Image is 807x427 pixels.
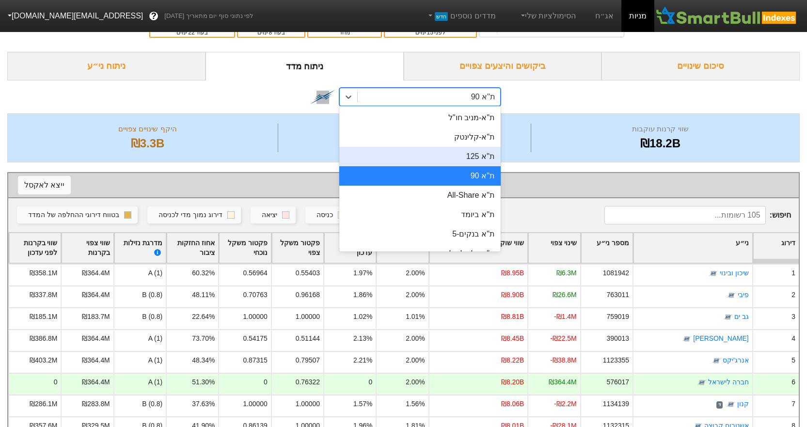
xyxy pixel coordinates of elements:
div: ת''א ביומד [339,205,501,224]
div: Toggle SortBy [528,233,580,263]
div: ₪358.1M [30,268,57,278]
input: 105 רשומות... [604,206,766,224]
div: 2.00% [406,377,425,387]
div: ₪8.45B [501,333,524,344]
span: 22 [188,29,194,36]
span: חדש [435,12,448,21]
div: 1.00000 [243,312,267,322]
div: 1081942 [603,268,629,278]
img: tase link [727,291,736,300]
div: 1.56% [406,399,425,409]
div: 2.00% [406,355,425,365]
div: 0.76322 [296,377,320,387]
div: B (0.8) [113,395,166,416]
a: הסימולציות שלי [515,6,580,26]
div: היקף שינויים צפויים [20,124,275,135]
div: בעוד ימים [155,28,229,37]
div: 0.51144 [296,333,320,344]
div: לפני ימים [390,28,471,37]
div: ₪283.8M [82,399,110,409]
div: 0 [54,377,58,387]
div: ת''א 125 [339,147,501,166]
div: 576017 [607,377,629,387]
div: בעוד ימים [243,28,300,37]
span: ? [151,10,157,23]
a: פיבי [738,291,749,299]
div: Toggle SortBy [753,233,799,263]
div: A (1) [113,264,166,285]
div: ₪8.06B [501,399,524,409]
div: ₪364.4M [82,268,110,278]
div: כניסה [316,210,333,221]
div: 3 [791,312,795,322]
div: 1123355 [603,355,629,365]
div: 48.11% [192,290,215,300]
div: שינוי צפוי לפי נייר ערך [18,178,789,192]
a: [PERSON_NAME] [693,335,748,343]
div: 2.13% [353,333,372,344]
div: 1 [791,268,795,278]
button: בטווח דירוגי ההחלפה של המדד [17,206,138,224]
div: 0.79507 [296,355,320,365]
div: 1.86% [353,290,372,300]
span: חיפוש : [604,206,791,224]
div: A (1) [113,329,166,351]
div: 48.34% [192,355,215,365]
div: סיכום שינויים [601,52,800,80]
img: tase link [709,269,718,279]
div: ₪8.22B [501,355,524,365]
div: 60.32% [192,268,215,278]
div: ₪8.20B [501,377,524,387]
div: ת"א-קלינטק [339,127,501,147]
div: ת''א 90 [339,166,501,186]
div: בטווח דירוגי ההחלפה של המדד [28,210,119,221]
div: B (0.8) [113,285,166,307]
div: ₪183.7M [82,312,110,322]
img: tase link [682,334,692,344]
div: 1.01% [406,312,425,322]
img: SmartBull [654,6,799,26]
div: 90 [281,135,528,152]
div: ביקושים והיצעים צפויים [404,52,602,80]
div: 1.02% [353,312,372,322]
div: 51.30% [192,377,215,387]
div: 0.56964 [243,268,267,278]
div: ₪8.81B [501,312,524,322]
div: 2.00% [406,290,425,300]
div: Toggle SortBy [219,233,270,263]
div: ת''א 90 [471,91,495,103]
div: Toggle SortBy [9,233,61,263]
div: 0.70763 [243,290,267,300]
div: ת"א-מניב חו"ל [339,108,501,127]
div: Toggle SortBy [272,233,323,263]
div: ₪3.3B [20,135,275,152]
div: -₪2.2M [554,399,577,409]
div: 1134139 [603,399,629,409]
div: 759019 [607,312,629,322]
div: -₪38.8M [550,355,576,365]
div: ₪364.4M [549,377,576,387]
div: ₪8.95B [501,268,524,278]
div: B (0.8) [113,307,166,329]
img: tase link [310,84,335,110]
img: tase link [723,313,733,322]
div: ₪337.8M [30,290,57,300]
span: לפי נתוני סוף יום מתאריך [DATE] [164,11,253,21]
div: ₪364.4M [82,333,110,344]
div: ת''א בנקים-5 [339,224,501,244]
div: 0.87315 [243,355,267,365]
div: 37.63% [192,399,215,409]
div: ת''א גלובל-בלוטק [339,244,501,263]
button: כניסה [305,206,351,224]
div: 2 [791,290,795,300]
div: 22.64% [192,312,215,322]
div: ₪286.1M [30,399,57,409]
div: שווי קרנות עוקבות [534,124,787,135]
a: מדדים נוספיםחדש [423,6,500,26]
div: 2.00% [406,333,425,344]
div: 5 [791,355,795,365]
span: 15 [427,29,433,36]
div: 7 [791,399,795,409]
div: ₪26.6M [553,290,577,300]
div: 0 [264,377,268,387]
